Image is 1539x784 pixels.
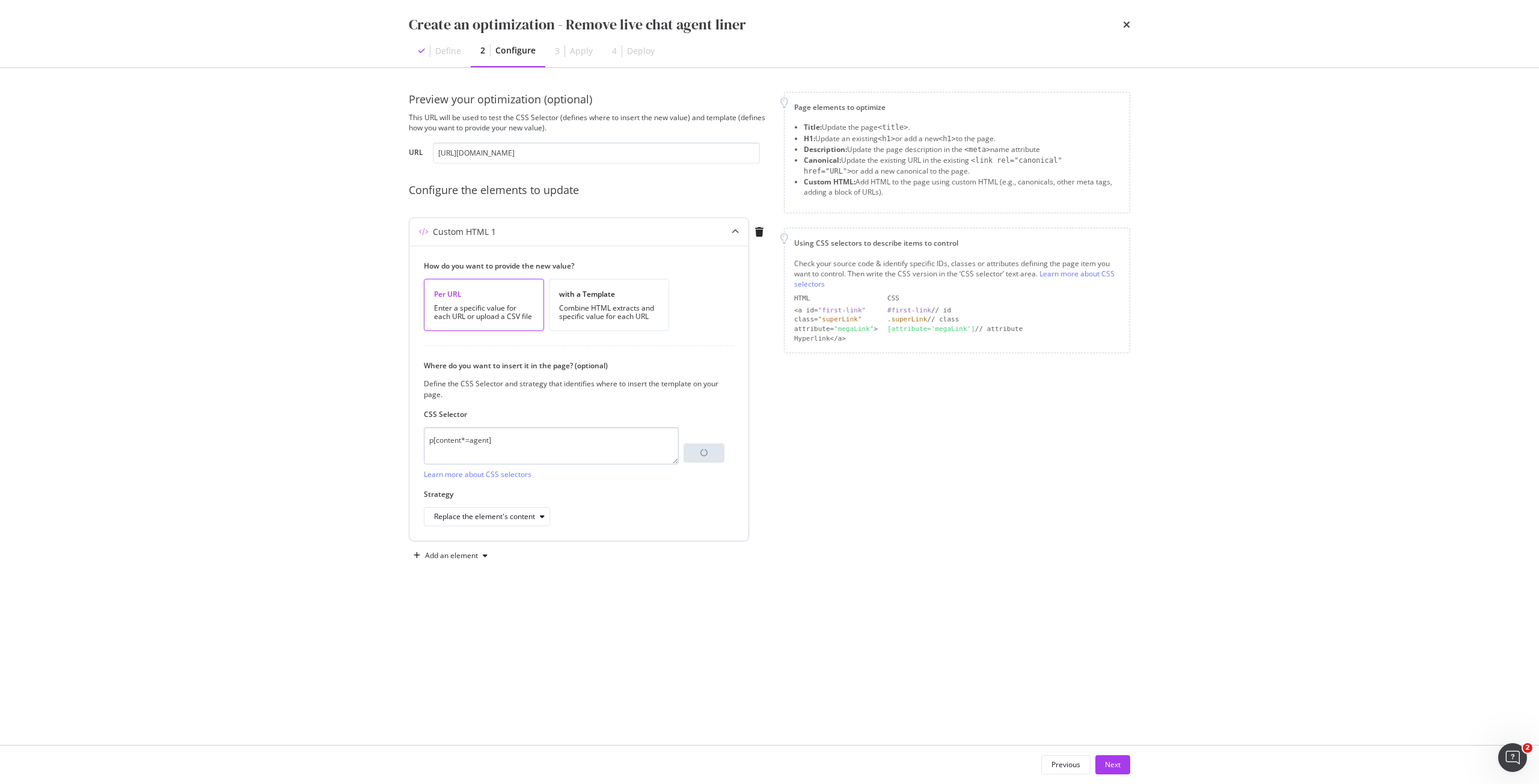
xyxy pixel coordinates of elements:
strong: Title: [804,122,822,132]
label: Where do you want to insert it in the page? (optional) [424,360,724,371]
div: #first-link [887,306,931,314]
div: This URL will be used to test the CSS Selector (defines where to insert the new value) and templa... [409,112,769,133]
div: .superLink [887,315,927,323]
div: Configure the elements to update [409,183,769,198]
div: // attribute [887,324,1120,334]
span: <link rel="canonical" href="URL"> [804,156,1062,175]
div: Enter a specific value for each URL or upload a CSV file [434,304,534,321]
label: URL [409,147,423,160]
label: How do you want to provide the new value? [424,261,724,271]
div: loading [684,444,724,462]
div: "first-link" [818,306,866,314]
div: Custom HTML 1 [433,226,496,238]
span: 2 [1523,743,1532,753]
div: Page elements to optimize [794,102,1120,112]
li: Update an existing or add a new to the page. [804,133,1120,144]
div: Combine HTML extracts and specific value for each URL [559,304,659,321]
a: Learn more about CSS selectors [424,469,531,479]
div: Using CSS selectors to describe items to control [794,238,1120,248]
span: <title> [878,123,908,132]
div: CSS [887,294,1120,303]
div: Deploy [627,45,655,57]
iframe: Intercom live chat [1498,743,1527,772]
strong: Canonical: [804,155,841,165]
div: Define the CSS Selector and strategy that identifies where to insert the template on your page. [424,378,724,399]
button: Previous [1041,755,1091,774]
div: Apply [570,45,593,57]
div: Preview your optimization (optional) [409,92,769,108]
li: Update the page . [804,122,1120,133]
label: Strategy [424,489,724,499]
div: "megaLink" [834,325,874,333]
div: Add an element [425,552,478,559]
button: Next [1095,755,1130,774]
div: HTML [794,294,878,303]
div: Replace the element's content [434,513,535,520]
input: https://www.example.com [433,142,760,163]
div: 3 [555,45,560,57]
div: Previous [1051,759,1080,770]
button: Replace the element's content [424,507,550,526]
strong: H1: [804,133,815,144]
strong: Custom HTML: [804,177,855,187]
div: with a Template [559,289,659,299]
li: Update the page description in the name attribute [804,144,1120,155]
div: Configure [495,44,536,56]
div: // class [887,315,1120,324]
div: Hyperlink</a> [794,334,878,344]
div: Create an optimization - Remove live chat agent liner [409,14,746,35]
textarea: p[content*=agent] [424,427,679,464]
div: Per URL [434,289,534,299]
span: <h1> [878,135,895,143]
button: Add an element [409,546,492,565]
li: Update the existing URL in the existing or add a new canonical to the page. [804,155,1120,177]
div: Check your source code & identify specific IDs, classes or attributes defining the page item you ... [794,258,1120,289]
span: <h1> [938,135,956,143]
div: times [1123,14,1130,35]
div: 2 [480,44,485,56]
div: attribute= > [794,324,878,334]
button: loading [684,443,724,463]
div: Define [435,45,461,57]
div: Next [1105,759,1121,770]
a: Learn more about CSS selectors [794,269,1115,289]
div: // id [887,306,1120,315]
strong: Description: [804,144,847,154]
div: class= [794,315,878,324]
div: "superLink" [818,315,862,323]
label: CSS Selector [424,409,724,419]
div: <a id= [794,306,878,315]
span: <meta> [964,145,990,154]
li: Add HTML to the page using custom HTML (e.g., canonicals, other meta tags, adding a block of URLs). [804,177,1120,197]
div: [attribute='megaLink'] [887,325,975,333]
div: 4 [612,45,617,57]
